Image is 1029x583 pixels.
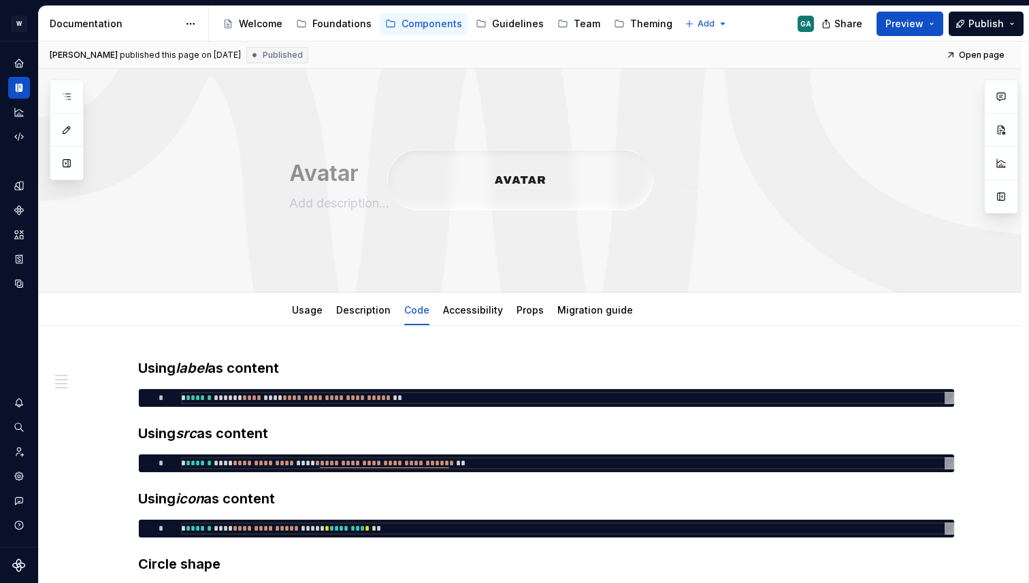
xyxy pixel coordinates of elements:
[698,18,715,29] span: Add
[239,17,282,31] div: Welcome
[50,17,178,31] div: Documentation
[176,360,208,376] em: label
[291,13,377,35] a: Foundations
[292,304,323,316] a: Usage
[630,17,672,31] div: Theming
[287,295,328,324] div: Usage
[8,224,30,246] a: Assets
[492,17,544,31] div: Guidelines
[3,9,35,38] button: W
[312,17,372,31] div: Foundations
[380,13,468,35] a: Components
[399,295,435,324] div: Code
[176,425,197,442] em: src
[511,295,549,324] div: Props
[138,489,955,508] h3: Using as content
[949,12,1024,36] button: Publish
[331,295,396,324] div: Description
[263,50,303,61] span: Published
[942,46,1011,65] a: Open page
[8,126,30,148] a: Code automation
[834,17,862,31] span: Share
[8,273,30,295] a: Data sources
[8,199,30,221] a: Components
[885,17,924,31] span: Preview
[8,101,30,123] a: Analytics
[959,50,1004,61] span: Open page
[138,554,955,573] h3: Circle shape
[8,248,30,270] a: Storybook stories
[470,13,549,35] a: Guidelines
[800,18,811,29] div: GA
[138,424,955,443] h3: Using as content
[552,13,606,35] a: Team
[50,50,118,61] span: [PERSON_NAME]
[8,416,30,438] button: Search ⌘K
[608,13,678,35] a: Theming
[681,14,732,33] button: Add
[8,465,30,487] a: Settings
[402,17,462,31] div: Components
[8,490,30,512] button: Contact support
[517,304,544,316] a: Props
[438,295,508,324] div: Accessibility
[8,441,30,463] a: Invite team
[11,16,27,32] div: W
[8,77,30,99] a: Documentation
[815,12,871,36] button: Share
[404,304,429,316] a: Code
[8,52,30,74] a: Home
[287,157,801,190] textarea: Avatar
[217,13,288,35] a: Welcome
[8,175,30,197] a: Design tokens
[443,304,503,316] a: Accessibility
[176,490,203,507] em: icon
[552,295,638,324] div: Migration guide
[557,304,633,316] a: Migration guide
[138,359,955,378] h3: Using as content
[12,559,26,572] svg: Supernova Logo
[968,17,1004,31] span: Publish
[217,10,678,37] div: Page tree
[8,392,30,414] button: Notifications
[574,17,600,31] div: Team
[877,12,943,36] button: Preview
[336,304,391,316] a: Description
[120,50,241,61] div: published this page on [DATE]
